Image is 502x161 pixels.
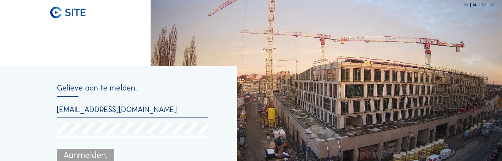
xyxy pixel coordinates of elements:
[482,3,488,6] div: FR
[473,3,480,6] div: NL
[491,3,495,6] div: DE
[57,84,208,97] div: Gelieve aan te melden.
[57,105,208,114] input: E-mail
[50,7,85,18] img: C-SITE logo
[464,3,470,6] div: EN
